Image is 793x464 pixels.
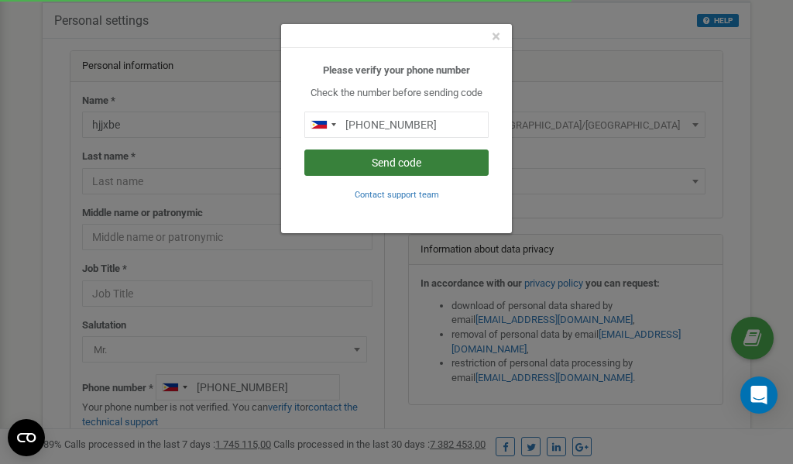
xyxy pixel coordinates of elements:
[304,86,489,101] p: Check the number before sending code
[492,27,500,46] span: ×
[355,190,439,200] small: Contact support team
[492,29,500,45] button: Close
[305,112,341,137] div: Telephone country code
[8,419,45,456] button: Open CMP widget
[355,188,439,200] a: Contact support team
[304,150,489,176] button: Send code
[304,112,489,138] input: 0905 123 4567
[323,64,470,76] b: Please verify your phone number
[740,376,778,414] div: Open Intercom Messenger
